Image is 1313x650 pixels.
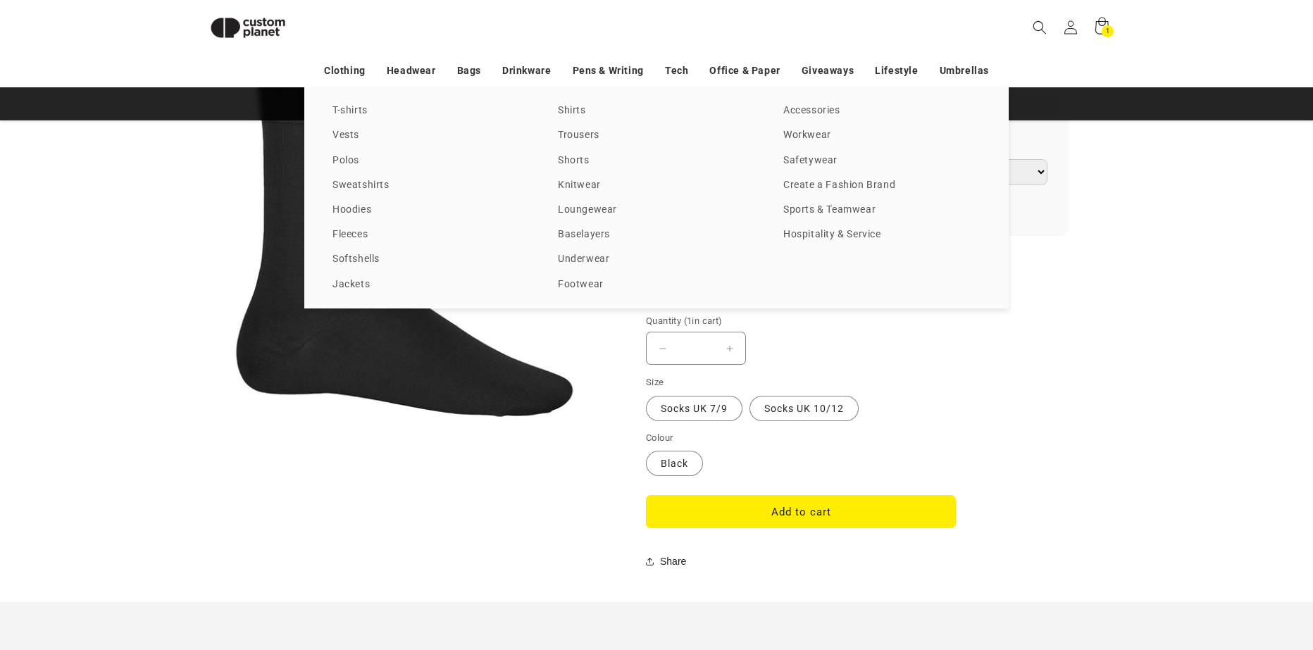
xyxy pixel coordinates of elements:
[783,201,981,220] a: Sports & Teamwear
[646,396,742,421] label: Socks UK 7/9
[783,126,981,145] a: Workwear
[783,101,981,120] a: Accessories
[558,151,755,170] a: Shorts
[457,58,481,83] a: Bags
[332,225,530,244] a: Fleeces
[646,431,674,445] legend: Colour
[646,451,703,476] label: Black
[558,101,755,120] a: Shirts
[646,546,690,577] button: Share
[332,250,530,269] a: Softshells
[783,151,981,170] a: Safetywear
[199,6,297,50] img: Custom Planet
[684,315,723,326] span: ( in cart)
[1106,25,1110,37] span: 1
[332,101,530,120] a: T-shirts
[1024,12,1055,43] summary: Search
[332,275,530,294] a: Jackets
[665,58,688,83] a: Tech
[387,58,436,83] a: Headwear
[749,396,859,421] label: Socks UK 10/12
[646,314,956,328] label: Quantity
[332,201,530,220] a: Hoodies
[558,250,755,269] a: Underwear
[558,225,755,244] a: Baselayers
[558,201,755,220] a: Loungewear
[324,58,366,83] a: Clothing
[502,58,551,83] a: Drinkware
[802,58,854,83] a: Giveaways
[573,58,644,83] a: Pens & Writing
[875,58,918,83] a: Lifestyle
[687,315,692,326] span: 1
[646,375,666,389] legend: Size
[332,126,530,145] a: Vests
[332,176,530,195] a: Sweatshirts
[558,176,755,195] a: Knitwear
[783,176,981,195] a: Create a Fashion Brand
[1078,498,1313,650] iframe: Chat Widget
[783,225,981,244] a: Hospitality & Service
[558,275,755,294] a: Footwear
[940,58,989,83] a: Umbrellas
[332,151,530,170] a: Polos
[709,58,780,83] a: Office & Paper
[646,495,956,528] button: Add to cart
[558,126,755,145] a: Trousers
